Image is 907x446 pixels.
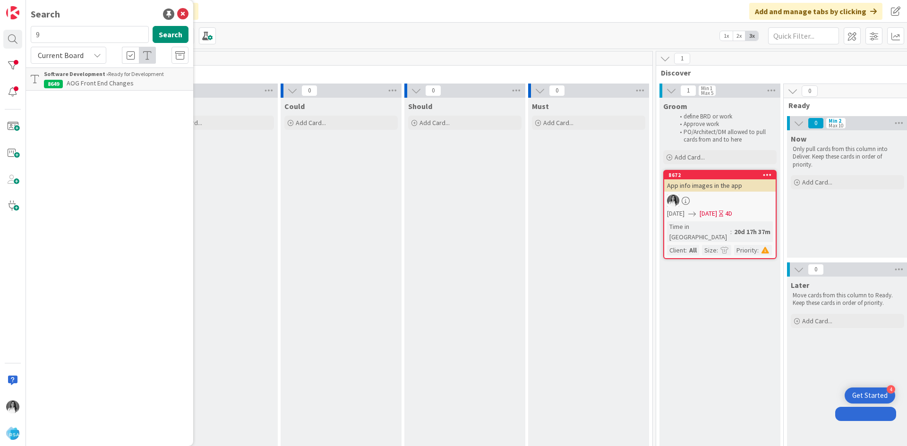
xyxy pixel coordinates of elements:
[664,194,776,207] div: bs
[661,68,903,77] span: Discover
[687,245,699,255] div: All
[675,128,775,144] li: PO/Architect/DM allowed to pull cards from and to here
[685,245,687,255] span: :
[663,101,687,111] span: Groom
[852,391,888,400] div: Get Started
[543,118,573,127] span: Add Card...
[749,3,882,20] div: Add and manage tabs by clicking
[419,118,450,127] span: Add Card...
[802,85,818,97] span: 0
[408,101,432,111] span: Should
[6,400,19,413] img: bs
[667,194,679,207] img: bs
[757,245,759,255] span: :
[700,209,717,219] span: [DATE]
[284,101,305,111] span: Could
[296,118,326,127] span: Add Card...
[745,31,758,41] span: 3x
[791,280,809,290] span: Later
[887,385,895,394] div: 4
[701,91,713,95] div: Max 5
[829,123,843,128] div: Max 10
[793,145,902,168] p: Only pull cards from this column into Deliver. Keep these cards in order of priority.
[44,80,63,88] div: 8649
[808,264,824,275] span: 0
[732,227,773,237] div: 20d 17h 37m
[675,120,775,128] li: Approve work
[6,427,19,440] img: avatar
[667,245,685,255] div: Client
[674,53,690,64] span: 1
[702,245,717,255] div: Size
[802,317,832,325] span: Add Card...
[793,292,902,307] p: Move cards from this column to Ready. Keep these cards in order of priority.
[788,101,899,110] span: Ready
[664,171,776,192] div: 8672App info images in the app
[675,153,705,161] span: Add Card...
[845,387,895,404] div: Open Get Started checklist, remaining modules: 4
[802,178,832,186] span: Add Card...
[808,118,824,129] span: 0
[153,26,188,43] button: Search
[425,85,441,96] span: 0
[26,67,193,91] a: Software Development ›Ready for Development8649AOG Front End Changes
[31,7,60,21] div: Search
[67,79,134,87] span: AOG Front End Changes
[733,31,745,41] span: 2x
[725,209,732,219] div: 4D
[6,6,19,19] img: Visit kanbanzone.com
[664,171,776,179] div: 8672
[768,27,839,44] input: Quick Filter...
[717,245,718,255] span: :
[549,85,565,96] span: 0
[730,227,732,237] span: :
[720,31,733,41] span: 1x
[44,70,188,78] div: Ready for Development
[829,118,841,123] div: Min 2
[663,170,777,259] a: 8672App info images in the appbs[DATE][DATE]4DTime in [GEOGRAPHIC_DATA]:20d 17h 37mClient:AllSize...
[664,179,776,192] div: App info images in the app
[701,86,712,91] div: Min 1
[668,172,776,178] div: 8672
[791,134,806,143] span: Now
[734,245,757,255] div: Priority
[34,68,641,77] span: Product Backlog
[675,113,775,120] li: define BRD or work
[31,26,149,43] input: Search for title...
[38,50,84,60] span: Current Board
[667,221,730,242] div: Time in [GEOGRAPHIC_DATA]
[532,101,549,111] span: Must
[680,85,696,96] span: 1
[44,70,108,77] b: Software Development ›
[301,85,317,96] span: 0
[667,209,685,219] span: [DATE]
